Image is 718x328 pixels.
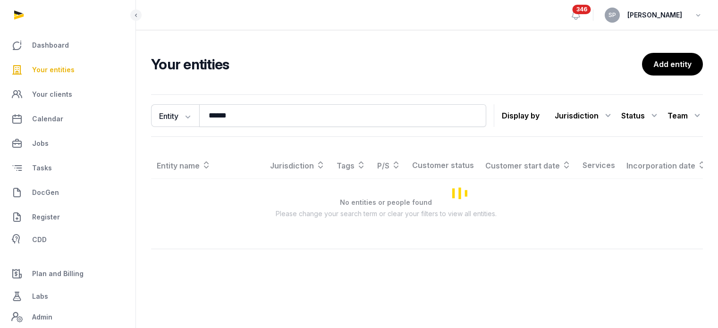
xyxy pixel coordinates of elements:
span: Register [32,211,60,223]
span: Jobs [32,138,49,149]
span: Your entities [32,64,75,76]
a: Your clients [8,83,128,106]
span: Dashboard [32,40,69,51]
a: Add entity [642,53,703,76]
a: Dashboard [8,34,128,57]
span: DocGen [32,187,59,198]
a: Labs [8,285,128,308]
span: SP [608,12,616,18]
h2: Your entities [151,56,642,73]
a: Your entities [8,59,128,81]
a: Register [8,206,128,228]
a: Plan and Billing [8,262,128,285]
span: CDD [32,234,47,245]
p: Display by [502,108,540,123]
span: Calendar [32,113,63,125]
a: Jobs [8,132,128,155]
div: Jurisdiction [555,108,614,123]
div: Status [621,108,660,123]
span: Admin [32,311,52,323]
button: SP [605,8,620,23]
a: DocGen [8,181,128,204]
span: Labs [32,291,48,302]
button: Entity [151,104,199,127]
span: Your clients [32,89,72,100]
span: Plan and Billing [32,268,84,279]
span: Tasks [32,162,52,174]
a: CDD [8,230,128,249]
div: Team [667,108,703,123]
a: Admin [8,308,128,327]
a: Calendar [8,108,128,130]
a: Tasks [8,157,128,179]
span: 346 [573,5,591,14]
span: [PERSON_NAME] [627,9,682,21]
